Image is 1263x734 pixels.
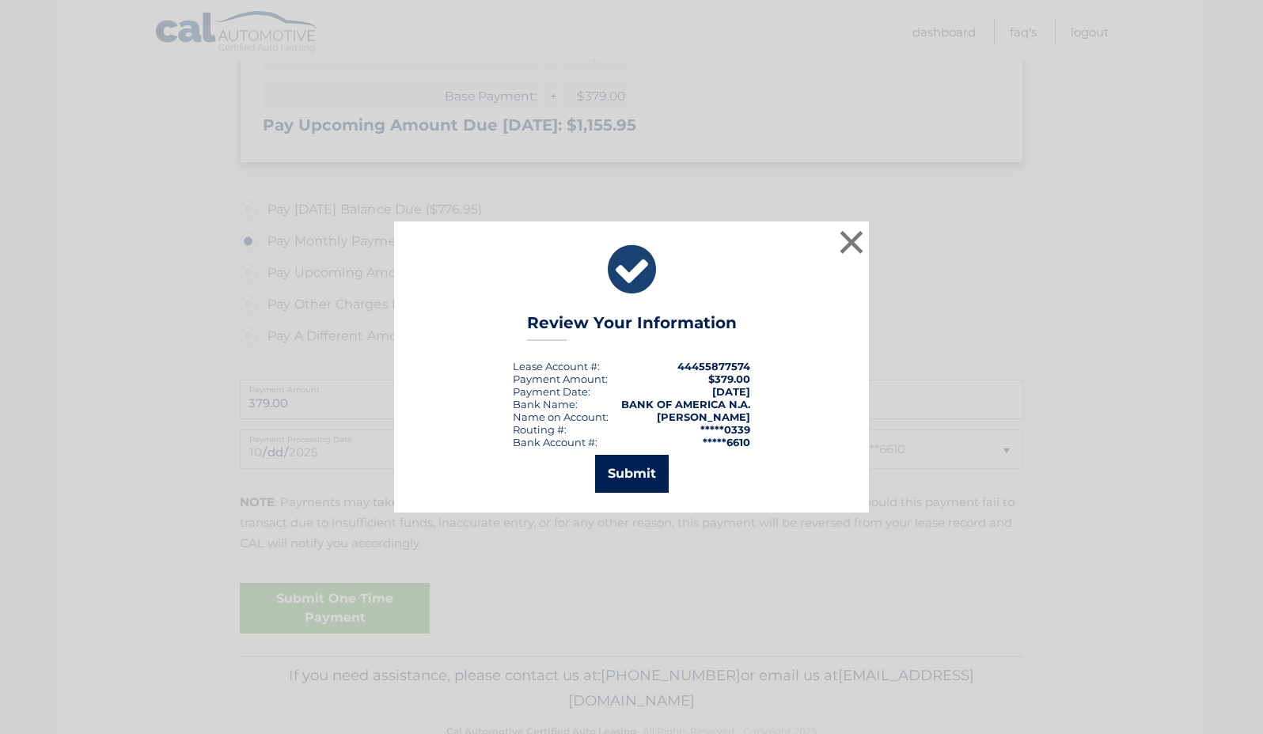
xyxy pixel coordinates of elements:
[513,423,567,436] div: Routing #:
[513,398,578,411] div: Bank Name:
[712,385,750,398] span: [DATE]
[513,373,608,385] div: Payment Amount:
[621,398,750,411] strong: BANK OF AMERICA N.A.
[708,373,750,385] span: $379.00
[513,385,590,398] div: :
[527,313,737,341] h3: Review Your Information
[836,226,867,258] button: ×
[513,360,600,373] div: Lease Account #:
[513,411,609,423] div: Name on Account:
[513,436,597,448] div: Bank Account #:
[595,455,669,493] button: Submit
[677,360,750,373] strong: 44455877574
[513,385,588,398] span: Payment Date
[657,411,750,423] strong: [PERSON_NAME]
